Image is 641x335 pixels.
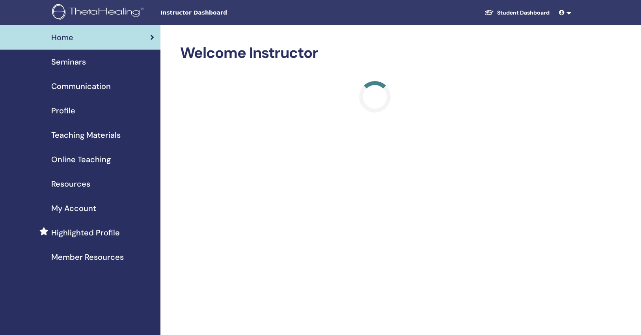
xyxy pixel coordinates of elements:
a: Student Dashboard [478,6,556,20]
span: Resources [51,178,90,190]
h2: Welcome Instructor [180,44,570,62]
img: logo.png [52,4,146,22]
span: Highlighted Profile [51,227,120,239]
span: Home [51,31,73,43]
span: Seminars [51,56,86,68]
span: Instructor Dashboard [160,9,279,17]
img: graduation-cap-white.svg [484,9,494,16]
span: Teaching Materials [51,129,121,141]
span: Communication [51,80,111,92]
span: Member Resources [51,251,124,263]
span: Profile [51,105,75,117]
span: My Account [51,202,96,214]
span: Online Teaching [51,154,111,165]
